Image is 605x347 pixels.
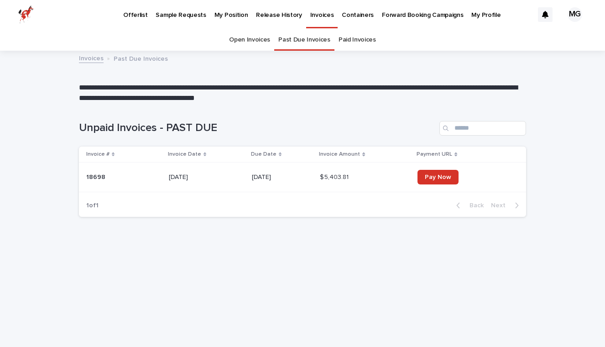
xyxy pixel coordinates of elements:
tr: 1869818698 [DATE][DATE]$ 5,403.81$ 5,403.81 Pay Now [79,163,526,192]
p: Invoice Date [168,149,201,159]
button: Back [449,201,487,210]
input: Search [439,121,526,136]
p: [DATE] [252,173,313,181]
span: Next [491,202,511,209]
p: 18698 [86,172,107,181]
img: zttTXibQQrCfv9chImQE [18,5,34,24]
p: Past Due Invoices [114,53,168,63]
a: Invoices [79,53,104,63]
span: Pay Now [425,174,451,180]
a: Paid Invoices [339,29,376,51]
p: Due Date [251,149,276,159]
a: Open Invoices [229,29,270,51]
p: Payment URL [417,149,452,159]
div: MG [568,7,582,22]
p: [DATE] [169,173,245,181]
p: Invoice # [86,149,110,159]
p: $ 5,403.81 [320,172,350,181]
a: Pay Now [417,170,459,184]
h1: Unpaid Invoices - PAST DUE [79,121,436,135]
p: 1 of 1 [79,195,106,217]
a: Past Due Invoices [278,29,330,51]
button: Next [487,201,526,210]
p: Invoice Amount [319,149,360,159]
span: Back [464,202,484,209]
